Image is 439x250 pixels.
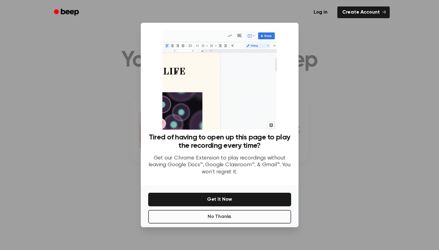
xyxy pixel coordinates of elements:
a: Create Account [337,6,390,18]
button: Get It Now [148,193,291,206]
p: Get our Chrome Extension to play recordings without leaving Google Docs™, Google Classroom™, & Gm... [148,155,291,176]
button: No Thanks [148,210,291,224]
a: Beep [50,6,84,18]
img: Beep extension in action [162,30,277,130]
h3: Tired of having to open up this page to play the recording every time? [148,133,291,150]
a: Log in [307,5,334,19]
